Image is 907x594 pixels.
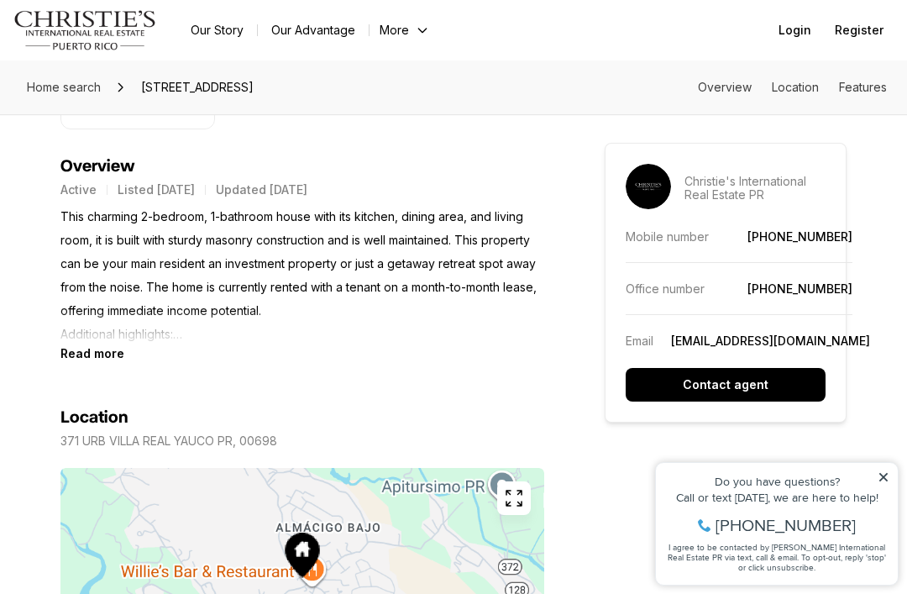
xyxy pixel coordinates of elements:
[60,205,544,346] p: This charming 2-bedroom, 1-bathroom house with its kitchen, dining area, and living room, it is b...
[69,79,209,96] span: [PHONE_NUMBER]
[60,183,97,197] p: Active
[698,81,887,94] nav: Page section menu
[671,334,870,348] a: [EMAIL_ADDRESS][DOMAIN_NAME]
[626,368,826,402] button: Contact agent
[21,103,239,135] span: I agree to be contacted by [PERSON_NAME] International Real Estate PR via text, call & email. To ...
[60,407,128,428] h4: Location
[60,156,544,176] h4: Overview
[683,378,768,392] p: Contact agent
[258,18,369,42] a: Our Advantage
[626,334,653,348] p: Email
[20,74,107,101] a: Home search
[825,13,894,47] button: Register
[626,281,705,296] p: Office number
[134,74,260,101] span: [STREET_ADDRESS]
[772,80,819,94] a: Skip to: Location
[839,80,887,94] a: Skip to: Features
[13,10,157,50] img: logo
[768,13,821,47] button: Login
[835,24,883,37] span: Register
[684,175,826,202] p: Christie's International Real Estate PR
[18,54,243,66] div: Call or text [DATE], we are here to help!
[60,434,277,448] p: 371 URB VILLA REAL YAUCO PR, 00698
[747,229,852,244] a: [PHONE_NUMBER]
[60,346,124,360] button: Read more
[698,80,752,94] a: Skip to: Overview
[177,18,257,42] a: Our Story
[370,18,440,42] button: More
[626,229,709,244] p: Mobile number
[118,183,195,197] p: Listed [DATE]
[18,38,243,50] div: Do you have questions?
[27,80,101,94] span: Home search
[779,24,811,37] span: Login
[747,281,852,296] a: [PHONE_NUMBER]
[216,183,307,197] p: Updated [DATE]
